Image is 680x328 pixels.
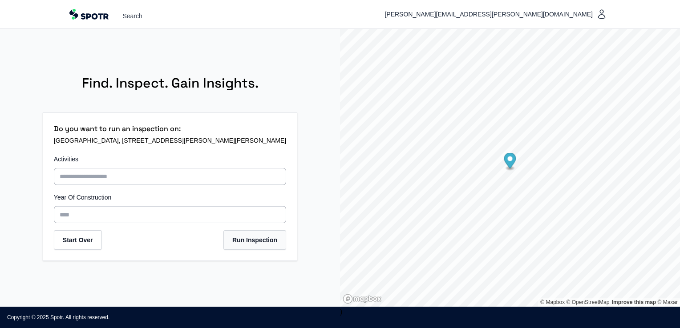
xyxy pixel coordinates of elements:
a: OpenStreetMap [567,299,610,305]
button: Run Inspection [223,230,286,250]
button: [PERSON_NAME][EMAIL_ADDRESS][PERSON_NAME][DOMAIN_NAME] [381,5,611,23]
div: Map marker [504,153,516,171]
h1: Find. Inspect. Gain Insights. [82,68,259,98]
input: Activities [54,168,286,185]
a: Improve this map [612,299,656,305]
a: Mapbox homepage [343,294,382,304]
h1: Do you want to run an inspection on: [54,124,286,134]
canvas: Map [340,29,680,307]
a: Maxar [657,299,678,305]
label: Year Of Construction [54,192,286,203]
label: Activities [54,154,286,164]
span: [PERSON_NAME][EMAIL_ADDRESS][PERSON_NAME][DOMAIN_NAME] [385,9,596,20]
div: ) [340,29,680,307]
a: Mapbox [540,299,565,305]
button: Start Over [54,230,102,250]
p: [GEOGRAPHIC_DATA], [STREET_ADDRESS][PERSON_NAME][PERSON_NAME] [54,134,286,147]
a: Search [123,12,142,20]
